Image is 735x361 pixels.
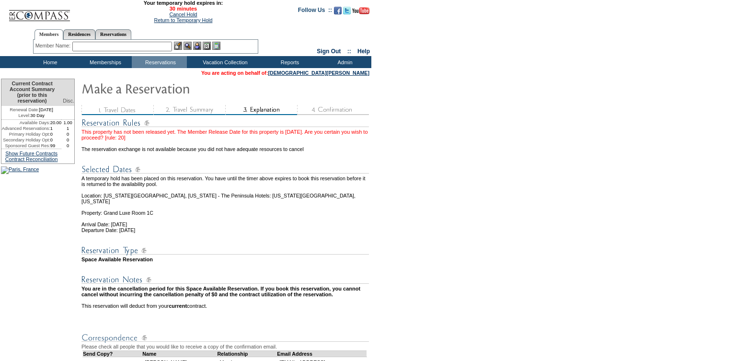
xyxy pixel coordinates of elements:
[50,120,62,126] td: 20.00
[63,98,74,104] span: Disc.
[1,126,50,131] td: Advanced Reservations:
[81,216,370,227] td: Arrival Date: [DATE]
[1,79,61,106] td: Current Contract Account Summary (prior to this reservation)
[8,2,70,22] img: Compass Home
[5,156,58,162] a: Contract Reconciliation
[1,166,39,174] img: Paris, France
[61,131,74,137] td: 0
[18,113,30,118] span: Level:
[81,187,370,204] td: Location: [US_STATE][GEOGRAPHIC_DATA], [US_STATE] - The Peninsula Hotels: [US_STATE][GEOGRAPHIC_D...
[212,42,220,50] img: b_calculator.gif
[81,344,277,349] span: Please check all people that you would like to receive a copy of the confirmation email.
[317,48,341,55] a: Sign Out
[35,42,72,50] div: Member Name:
[81,129,370,140] div: This property has not been released yet. The Member Release Date for this property is [DATE]. Are...
[203,42,211,50] img: Reservations
[352,7,369,14] img: Subscribe to our YouTube Channel
[343,7,351,14] img: Follow us on Twitter
[261,56,316,68] td: Reports
[184,42,192,50] img: View
[1,113,61,120] td: 30 Day
[50,137,62,143] td: 0
[277,350,367,357] td: Email Address
[81,303,370,309] td: This reservation will deduct from your contract.
[316,56,371,68] td: Admin
[81,117,369,129] img: subTtlResRules.gif
[142,350,217,357] td: Name
[50,143,62,149] td: 99
[217,350,277,357] td: Relationship
[297,105,369,115] img: step4_state1.gif
[193,42,201,50] img: Impersonate
[77,56,132,68] td: Memberships
[169,12,197,17] a: Cancel Hold
[225,105,297,115] img: step3_state2.gif
[357,48,370,55] a: Help
[81,163,369,175] img: Reservation Dates
[153,105,225,115] img: step2_state3.gif
[154,17,213,23] a: Return to Temporary Hold
[81,204,370,216] td: Property: Grand Luxe Room 1C
[169,303,187,309] b: current
[50,126,62,131] td: 1
[81,286,370,297] td: You are in the cancellation period for this Space Available Reservation. If you book this reserva...
[298,6,332,17] td: Follow Us ::
[132,56,187,68] td: Reservations
[61,137,74,143] td: 0
[1,131,50,137] td: Primary Holiday Opt:
[5,151,57,156] a: Show Future Contracts
[22,56,77,68] td: Home
[81,245,369,256] img: Reservation Type
[352,10,369,15] a: Subscribe to our YouTube Channel
[81,79,273,98] img: Make Reservation
[50,131,62,137] td: 0
[75,6,291,12] span: 30 minutes
[1,120,50,126] td: Available Days:
[61,126,74,131] td: 1
[1,137,50,143] td: Secondary Holiday Opt:
[347,48,351,55] span: ::
[81,140,370,152] td: The reservation exchange is not available because you did not have adequate resources to cancel
[201,70,369,76] span: You are acting on behalf of:
[61,120,74,126] td: 1.00
[81,256,370,262] td: Space Available Reservation
[268,70,369,76] a: [DEMOGRAPHIC_DATA][PERSON_NAME]
[81,175,370,187] td: A temporary hold has been placed on this reservation. You have until the timer above expires to b...
[334,10,342,15] a: Become our fan on Facebook
[334,7,342,14] img: Become our fan on Facebook
[81,227,370,233] td: Departure Date: [DATE]
[34,29,64,40] a: Members
[83,350,143,357] td: Send Copy?
[10,107,39,113] span: Renewal Date:
[174,42,182,50] img: b_edit.gif
[81,274,369,286] img: Reservation Notes
[95,29,131,39] a: Reservations
[81,105,153,115] img: step1_state3.gif
[1,143,50,149] td: Sponsored Guest Res:
[343,10,351,15] a: Follow us on Twitter
[63,29,95,39] a: Residences
[61,143,74,149] td: 0
[187,56,261,68] td: Vacation Collection
[1,106,61,113] td: [DATE]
